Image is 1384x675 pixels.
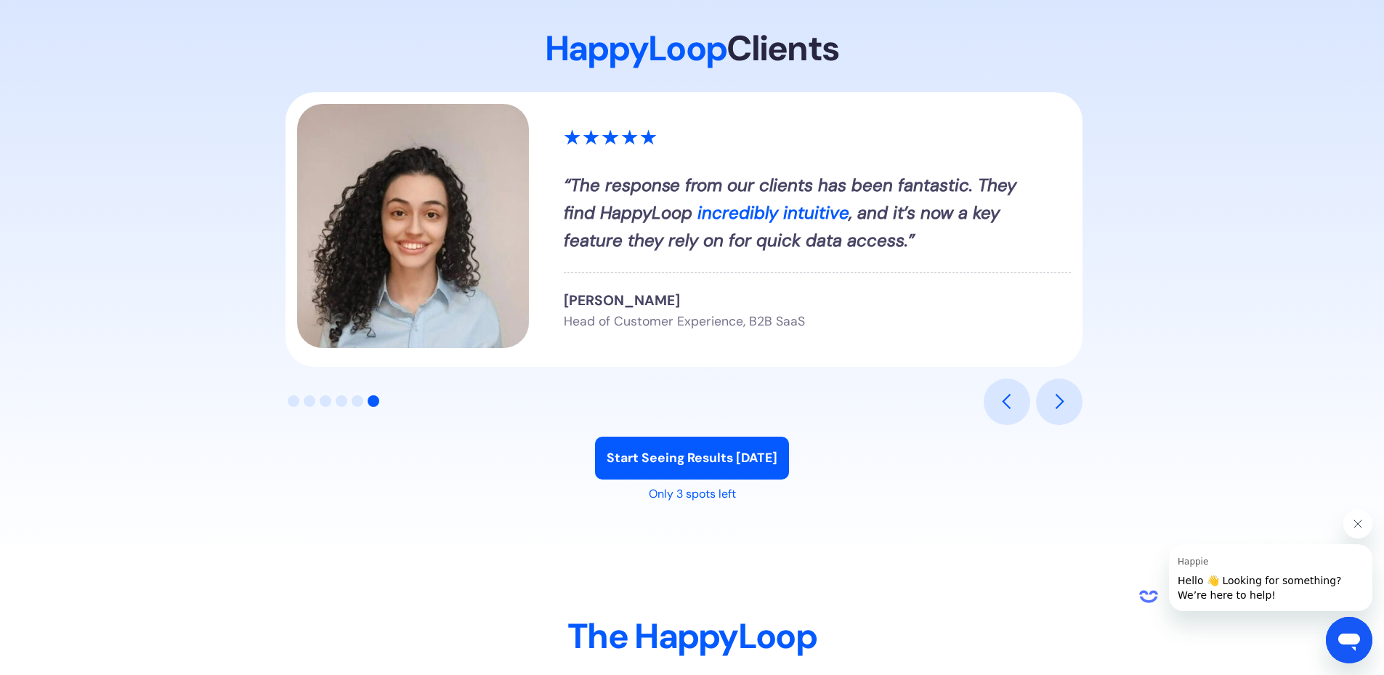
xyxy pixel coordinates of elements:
[564,291,680,310] strong: [PERSON_NAME]
[727,25,839,71] strong: Clients
[286,31,1099,66] h2: HappyLoop
[697,201,849,224] em: incredibly intuitive
[368,395,379,407] div: Show slide 6 of 6
[1134,582,1163,611] iframe: no content
[1134,509,1372,611] div: Happie says "Hello 👋 Looking for something? We’re here to help!". Open messaging window to contin...
[564,201,1000,251] em: , and it’s now a key feature they rely on for quick data access.”
[1169,544,1372,611] iframe: Message from Happie
[1036,379,1082,425] div: next slide
[564,174,1016,224] strong: “
[564,174,1016,224] em: The response from our clients has been fantastic. They find HappyLoop
[1343,509,1372,538] iframe: Close message from Happie
[297,104,530,348] img: Curly Hair Young Woman Profile Picture
[286,92,1099,425] div: 6 of 6
[286,92,1099,425] div: carousel
[288,395,299,407] div: Show slide 1 of 6
[564,313,805,329] span: Head of Customer Experience, B2B SaaS
[352,395,363,407] div: Show slide 5 of 6
[607,450,777,466] strong: Start Seeing Results [DATE]
[286,485,1099,503] div: Only 3 spots left
[320,395,331,407] div: Show slide 3 of 6
[984,379,1030,425] div: previous slide
[336,395,347,407] div: Show slide 4 of 6
[1326,617,1372,663] iframe: Button to launch messaging window
[595,437,789,479] a: Start Seeing Results Today
[304,395,315,407] div: Show slide 2 of 6
[344,619,1041,654] h2: The HappyLoop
